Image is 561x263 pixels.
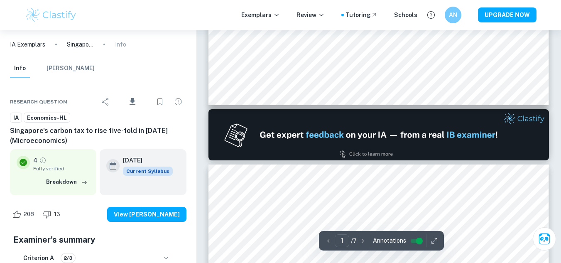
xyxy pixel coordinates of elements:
div: Bookmark [152,93,168,110]
a: Grade fully verified [39,157,47,164]
a: IA Exemplars [10,40,45,49]
a: IA [10,113,22,123]
button: AN [445,7,461,23]
span: IA [10,114,22,122]
span: 13 [49,210,65,219]
a: Schools [394,10,417,20]
button: Breakdown [44,176,90,188]
button: Help and Feedback [424,8,438,22]
a: Economics-HL [24,113,70,123]
h6: Criterion A [23,253,54,263]
h6: AN [448,10,458,20]
span: Annotations [373,236,406,245]
div: Dislike [40,208,65,221]
button: UPGRADE NOW [478,7,537,22]
h5: Examiner's summary [13,234,183,246]
div: This exemplar is based on the current syllabus. Feel free to refer to it for inspiration/ideas wh... [123,167,173,176]
span: Current Syllabus [123,167,173,176]
p: Info [115,40,126,49]
img: Ad [208,109,549,160]
p: / 7 [351,236,357,246]
div: Download [115,91,150,113]
div: Like [10,208,39,221]
p: Exemplars [241,10,280,20]
h6: [DATE] [123,156,166,165]
a: Tutoring [345,10,377,20]
span: Fully verified [33,165,90,172]
span: 208 [19,210,39,219]
button: View [PERSON_NAME] [107,207,186,222]
span: Economics-HL [24,114,70,122]
p: 4 [33,156,37,165]
p: Review [296,10,325,20]
span: 2/3 [61,254,75,262]
h6: Singapore's carbon tax to rise five-fold in [DATE] (Microeconomics) [10,126,186,146]
img: Clastify logo [25,7,78,23]
p: Singapore's carbon tax to rise five-fold in [DATE] (Microeconomics) [67,40,93,49]
button: [PERSON_NAME] [47,59,95,78]
span: Research question [10,98,67,106]
div: Share [97,93,114,110]
button: Ask Clai [533,227,556,251]
button: Info [10,59,30,78]
div: Report issue [170,93,186,110]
